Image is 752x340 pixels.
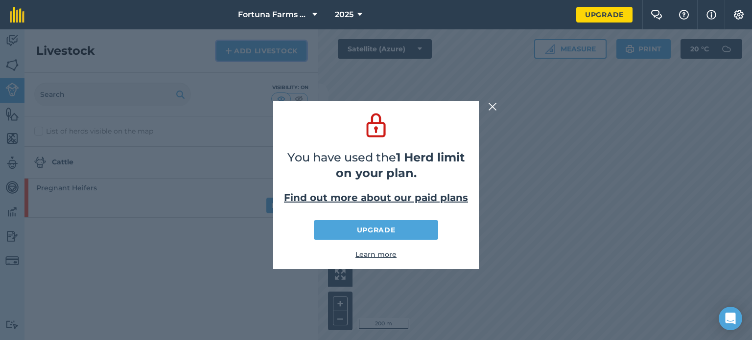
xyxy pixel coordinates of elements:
img: svg+xml;base64,PHN2ZyB4bWxucz0iaHR0cDovL3d3dy53My5vcmcvMjAwMC9zdmciIHdpZHRoPSIxNyIgaGVpZ2h0PSIxNy... [706,9,716,21]
img: svg+xml;base64,PHN2ZyB4bWxucz0iaHR0cDovL3d3dy53My5vcmcvMjAwMC9zdmciIHdpZHRoPSIyMiIgaGVpZ2h0PSIzMC... [488,101,497,113]
span: 2025 [335,9,353,21]
a: Find out more about our paid plans [284,192,468,204]
strong: 1 Herd limit on your plan. [336,150,465,180]
img: fieldmargin Logo [10,7,24,23]
a: Learn more [355,250,397,259]
img: svg+xml;base64,PD94bWwgdmVyc2lvbj0iMS4wIiBlbmNvZGluZz0idXRmLTgiPz4KPCEtLSBHZW5lcmF0b3I6IEFkb2JlIE... [362,111,390,140]
a: Upgrade [314,220,438,240]
img: Two speech bubbles overlapping with the left bubble in the forefront [651,10,662,20]
div: Open Intercom Messenger [719,307,742,330]
span: Fortuna Farms Ltd [238,9,308,21]
img: A question mark icon [678,10,690,20]
p: You have used the [283,150,469,181]
a: Upgrade [576,7,633,23]
img: A cog icon [733,10,745,20]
